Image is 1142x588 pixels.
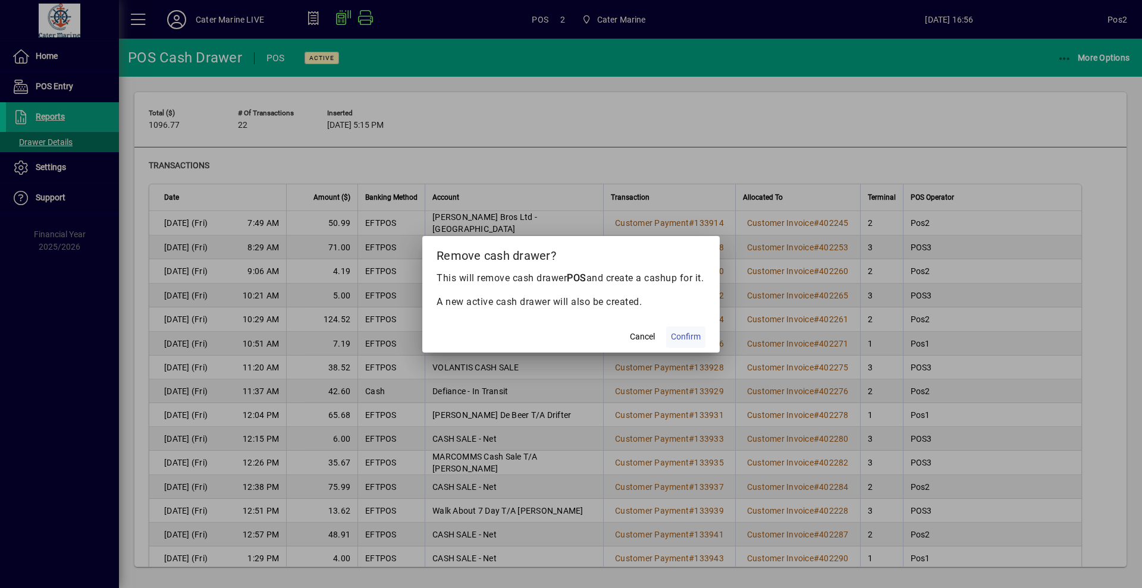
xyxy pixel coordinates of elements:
[567,272,586,284] b: POS
[422,236,720,271] h2: Remove cash drawer?
[630,331,655,343] span: Cancel
[623,326,661,348] button: Cancel
[666,326,705,348] button: Confirm
[437,271,705,285] p: This will remove cash drawer and create a cashup for it.
[437,295,705,309] p: A new active cash drawer will also be created.
[671,331,701,343] span: Confirm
